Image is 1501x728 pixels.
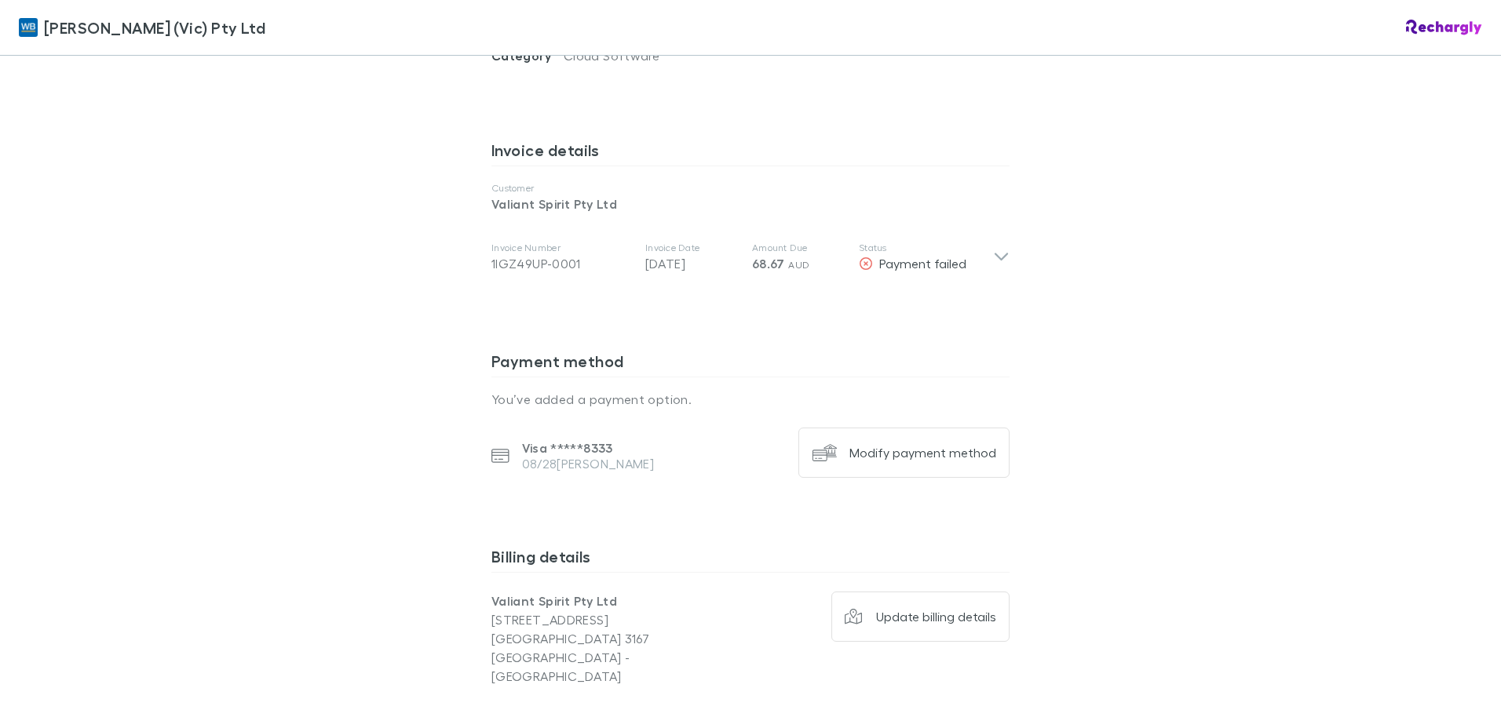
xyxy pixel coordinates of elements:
[522,456,655,471] p: 08/28 [PERSON_NAME]
[798,428,1010,478] button: Modify payment method
[645,254,740,273] p: [DATE]
[491,254,633,273] div: 1IGZ49UP-0001
[491,547,1010,572] h3: Billing details
[752,256,785,271] span: 68.67
[491,182,1010,195] p: Customer
[491,591,750,610] p: Valiant Spirit Pty Ltd
[876,609,996,624] div: Update billing details
[491,390,1010,409] p: You’ve added a payment option.
[752,242,846,254] p: Amount Due
[831,591,1010,642] button: Update billing details
[859,242,993,254] p: Status
[645,242,740,254] p: Invoice Date
[491,610,750,629] p: [STREET_ADDRESS]
[849,445,996,460] div: Modify payment method
[491,629,750,648] p: [GEOGRAPHIC_DATA] 3167
[491,351,1010,377] h3: Payment method
[879,256,966,271] span: Payment failed
[19,18,38,37] img: William Buck (Vic) Pty Ltd's Logo
[812,440,837,465] img: Modify payment method's Logo
[491,48,564,64] span: Category
[491,242,633,254] p: Invoice Number
[1406,20,1482,35] img: Rechargly Logo
[44,16,265,39] span: [PERSON_NAME] (Vic) Pty Ltd
[788,259,809,271] span: AUD
[491,140,1010,166] h3: Invoice details
[491,648,750,686] p: [GEOGRAPHIC_DATA] - [GEOGRAPHIC_DATA]
[491,195,1010,213] p: Valiant Spirit Pty Ltd
[479,226,1022,289] div: Invoice Number1IGZ49UP-0001Invoice Date[DATE]Amount Due68.67 AUDStatusPayment failed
